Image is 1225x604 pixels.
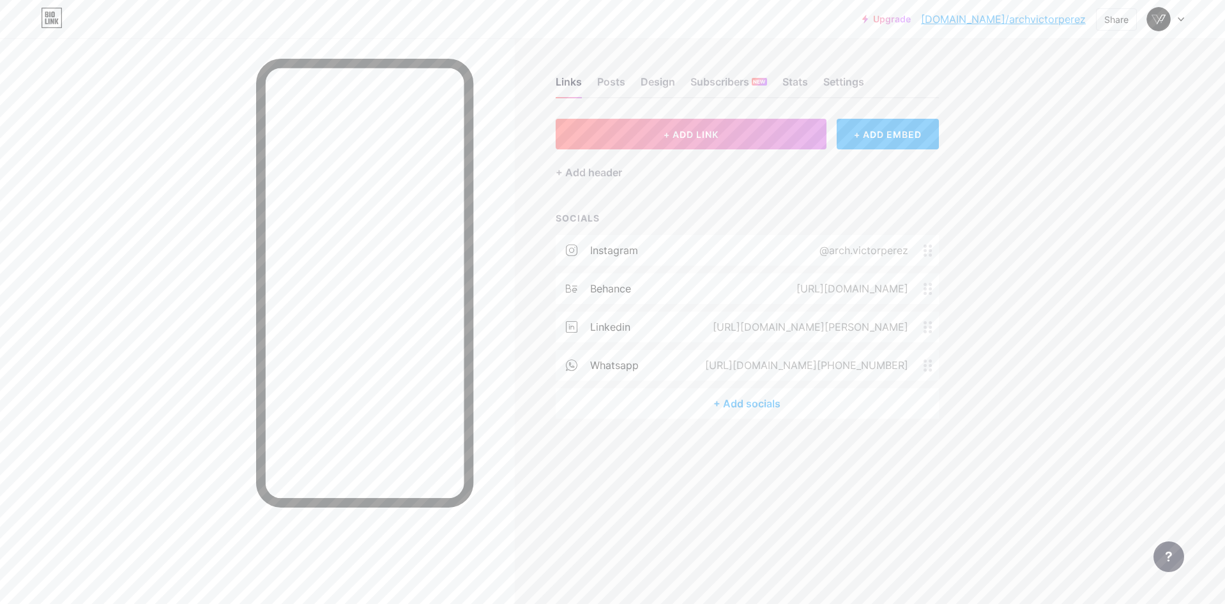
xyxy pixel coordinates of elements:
[590,358,639,373] div: whatsapp
[823,74,864,97] div: Settings
[1146,7,1171,31] img: archvictorperez
[590,243,638,258] div: instagram
[753,78,765,86] span: NEW
[782,74,808,97] div: Stats
[556,74,582,97] div: Links
[862,14,911,24] a: Upgrade
[685,358,924,373] div: [URL][DOMAIN_NAME][PHONE_NUMBER]
[776,281,924,296] div: [URL][DOMAIN_NAME]
[556,388,939,419] div: + Add socials
[641,74,675,97] div: Design
[556,165,622,180] div: + Add header
[921,11,1086,27] a: [DOMAIN_NAME]/archvictorperez
[597,74,625,97] div: Posts
[590,281,631,296] div: behance
[690,74,767,97] div: Subscribers
[1104,13,1129,26] div: Share
[590,319,630,335] div: linkedin
[556,119,827,149] button: + ADD LINK
[837,119,938,149] div: + ADD EMBED
[692,319,924,335] div: [URL][DOMAIN_NAME][PERSON_NAME]
[799,243,924,258] div: @arch.victorperez
[664,129,719,140] span: + ADD LINK
[556,211,939,225] div: SOCIALS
